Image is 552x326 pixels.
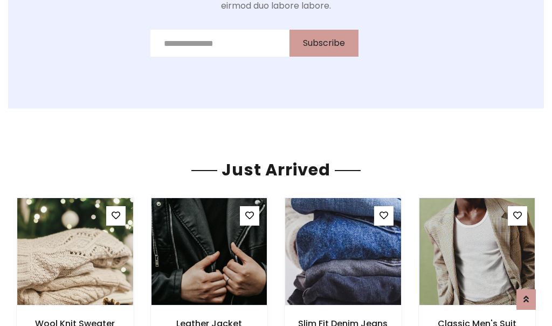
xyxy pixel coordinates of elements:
button: Subscribe [289,30,358,57]
span: Just Arrived [217,158,335,181]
